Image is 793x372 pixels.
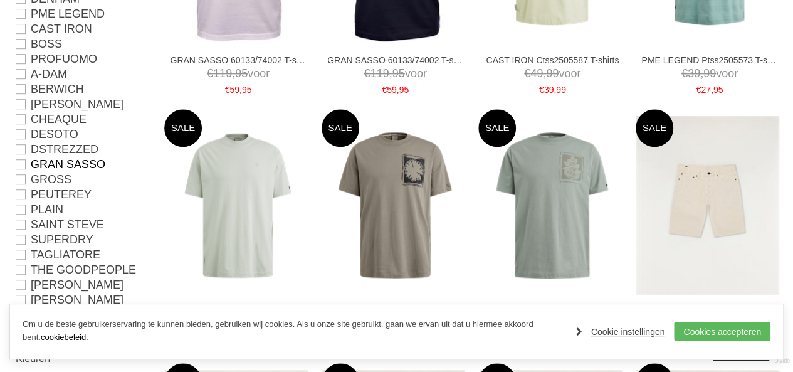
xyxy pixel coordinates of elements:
[16,21,149,36] a: CAST IRON
[23,318,564,344] p: Om u de beste gebruikerservaring te kunnen bieden, gebruiken wij cookies. Als u onze site gebruik...
[16,112,149,127] a: Cheaque
[530,67,543,80] span: 49
[213,67,232,80] span: 119
[16,277,149,292] a: [PERSON_NAME]
[700,67,703,80] span: ,
[389,67,392,80] span: ,
[701,85,711,95] span: 27
[485,55,621,66] a: CAST IRON Ctss2505587 T-shirts
[711,85,713,95] span: ,
[703,67,716,80] span: 99
[16,82,149,97] a: Berwich
[397,85,399,95] span: ,
[485,66,621,82] span: voor
[225,85,230,95] span: €
[164,132,312,279] img: CAST IRON Ctss2505587 T-shirts
[239,85,242,95] span: ,
[370,67,389,80] span: 119
[364,67,370,80] span: €
[524,67,530,80] span: €
[16,66,149,82] a: A-DAM
[16,6,149,21] a: PME LEGEND
[696,85,701,95] span: €
[674,322,770,341] a: Cookies accepteren
[327,55,463,66] a: GRAN SASSO 60133/74002 T-shirts
[16,97,149,112] a: [PERSON_NAME]
[713,85,723,95] span: 95
[327,66,463,82] span: voor
[16,51,149,66] a: PROFUOMO
[16,292,149,307] a: [PERSON_NAME]
[399,85,409,95] span: 95
[478,132,626,279] img: CAST IRON Ctss2505586 T-shirts
[16,232,149,247] a: SUPERDRY
[41,332,86,342] a: cookiebeleid
[16,247,149,262] a: Tagliatore
[556,85,566,95] span: 99
[16,172,149,187] a: GROSS
[636,116,779,295] img: DENHAM Razor short sc Shorts
[229,85,239,95] span: 59
[322,132,469,279] img: CAST IRON Ctss2505586 T-shirts
[235,67,248,80] span: 95
[232,67,235,80] span: ,
[242,85,252,95] span: 95
[16,127,149,142] a: Desoto
[207,67,213,80] span: €
[16,262,149,277] a: The Goodpeople
[539,85,544,95] span: €
[688,67,700,80] span: 39
[16,202,149,217] a: Plain
[387,85,397,95] span: 59
[546,67,559,80] span: 99
[681,67,688,80] span: €
[382,85,387,95] span: €
[16,217,149,232] a: Saint Steve
[576,322,665,341] a: Cookie instellingen
[641,55,777,66] a: PME LEGEND Ptss2505573 T-shirts
[16,157,149,172] a: GRAN SASSO
[544,85,554,95] span: 39
[392,67,405,80] span: 95
[170,55,306,66] a: GRAN SASSO 60133/74002 T-shirts
[543,67,546,80] span: ,
[170,66,306,82] span: voor
[16,187,149,202] a: PEUTEREY
[641,66,777,82] span: voor
[16,142,149,157] a: Dstrezzed
[16,36,149,51] a: BOSS
[554,85,556,95] span: ,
